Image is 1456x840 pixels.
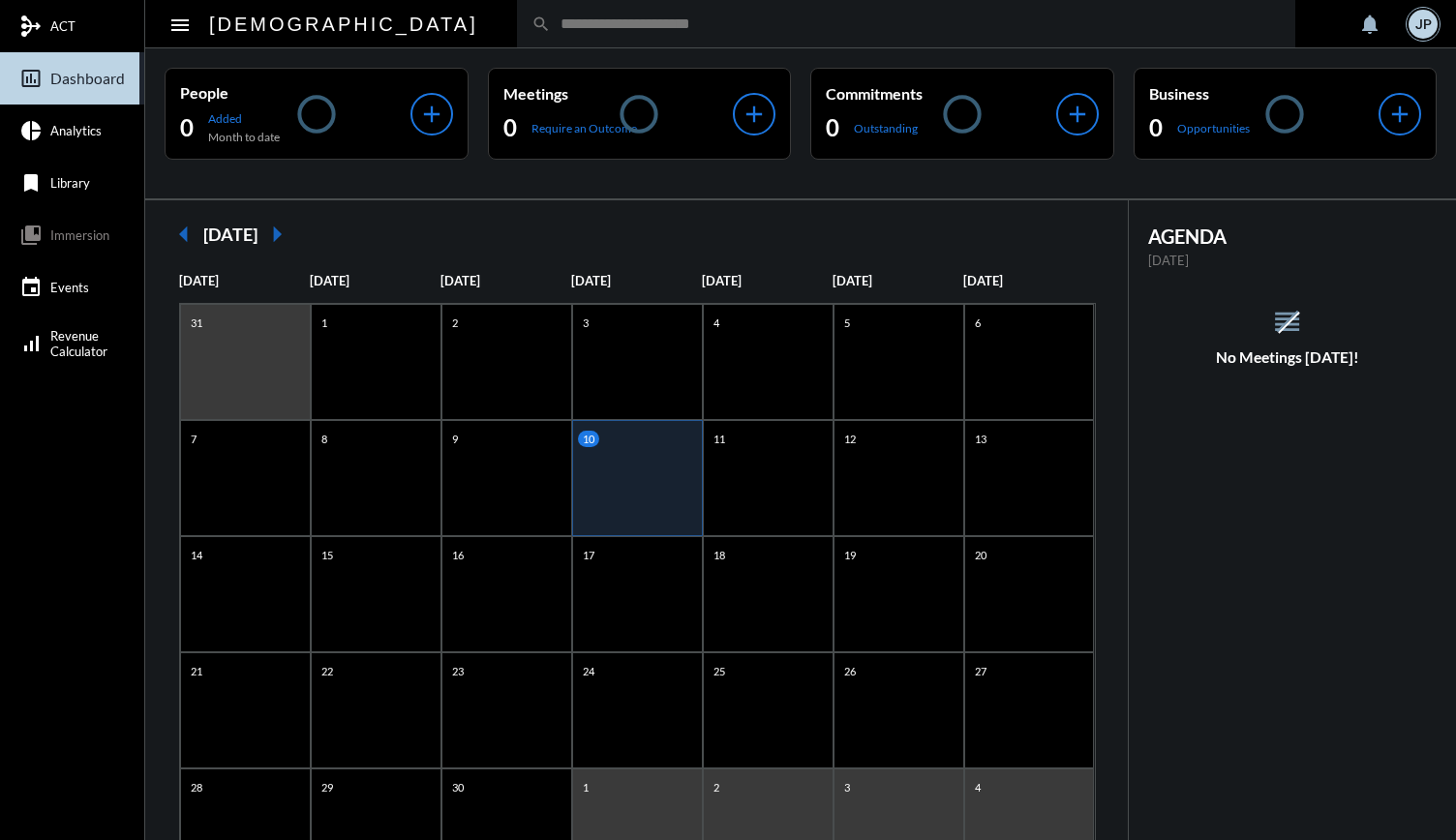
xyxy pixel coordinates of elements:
p: 30 [447,779,469,795]
p: 12 [839,431,861,447]
p: 10 [578,431,599,447]
mat-icon: insert_chart_outlined [19,67,43,90]
p: 27 [970,663,991,679]
p: 5 [839,315,855,331]
p: 2 [447,315,463,331]
p: 1 [578,779,593,795]
mat-icon: mediation [19,15,43,38]
p: [DATE] [702,273,833,288]
h2: [DATE] [203,224,258,245]
mat-icon: arrow_left [165,215,203,254]
span: ACT [50,18,76,34]
p: 25 [709,663,730,679]
p: 16 [447,547,469,563]
p: 21 [186,663,207,679]
p: [DATE] [963,273,1094,288]
mat-icon: event [19,276,43,299]
mat-icon: collections_bookmark [19,224,43,247]
p: 20 [970,547,991,563]
p: 4 [709,315,724,331]
p: [DATE] [833,273,963,288]
p: 14 [186,547,207,563]
p: 23 [447,663,469,679]
p: 31 [186,315,207,331]
h5: No Meetings [DATE]! [1129,348,1447,366]
span: Revenue Calculator [50,328,107,359]
mat-icon: reorder [1271,306,1303,338]
span: Immersion [50,227,109,243]
span: Events [50,280,89,295]
p: 19 [839,547,861,563]
p: 29 [317,779,338,795]
p: 15 [317,547,338,563]
h2: AGENDA [1148,225,1428,248]
h2: [DEMOGRAPHIC_DATA] [209,9,478,40]
button: Toggle sidenav [161,5,199,44]
p: [DATE] [440,273,571,288]
mat-icon: signal_cellular_alt [19,332,43,355]
p: 11 [709,431,730,447]
mat-icon: pie_chart [19,119,43,142]
p: 22 [317,663,338,679]
mat-icon: Side nav toggle icon [168,14,192,37]
p: 6 [970,315,986,331]
p: [DATE] [1148,253,1428,268]
p: 3 [578,315,593,331]
p: 2 [709,779,724,795]
p: 18 [709,547,730,563]
span: Dashboard [50,70,125,87]
mat-icon: bookmark [19,171,43,195]
p: 1 [317,315,332,331]
mat-icon: notifications [1358,13,1381,36]
p: 24 [578,663,599,679]
p: 3 [839,779,855,795]
p: 26 [839,663,861,679]
mat-icon: arrow_right [258,215,296,254]
span: Library [50,175,90,191]
p: 7 [186,431,201,447]
p: 28 [186,779,207,795]
p: [DATE] [571,273,702,288]
p: 9 [447,431,463,447]
p: 17 [578,547,599,563]
p: 8 [317,431,332,447]
p: 4 [970,779,986,795]
p: [DATE] [310,273,440,288]
span: Analytics [50,123,102,138]
p: 13 [970,431,991,447]
p: [DATE] [179,273,310,288]
mat-icon: search [531,15,551,34]
div: JP [1409,10,1438,39]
